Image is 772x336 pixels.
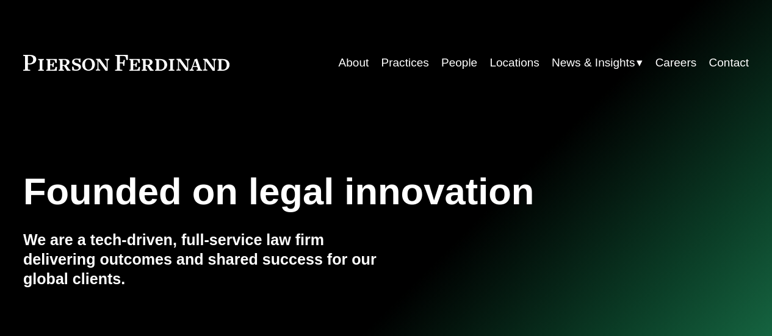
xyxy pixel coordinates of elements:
a: folder dropdown [552,51,643,74]
a: About [339,51,369,74]
span: News & Insights [552,52,635,73]
h1: Founded on legal innovation [23,170,628,213]
a: Practices [381,51,429,74]
a: Contact [709,51,749,74]
a: Locations [489,51,539,74]
h4: We are a tech-driven, full-service law firm delivering outcomes and shared success for our global... [23,231,386,289]
a: People [441,51,477,74]
a: Careers [655,51,697,74]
